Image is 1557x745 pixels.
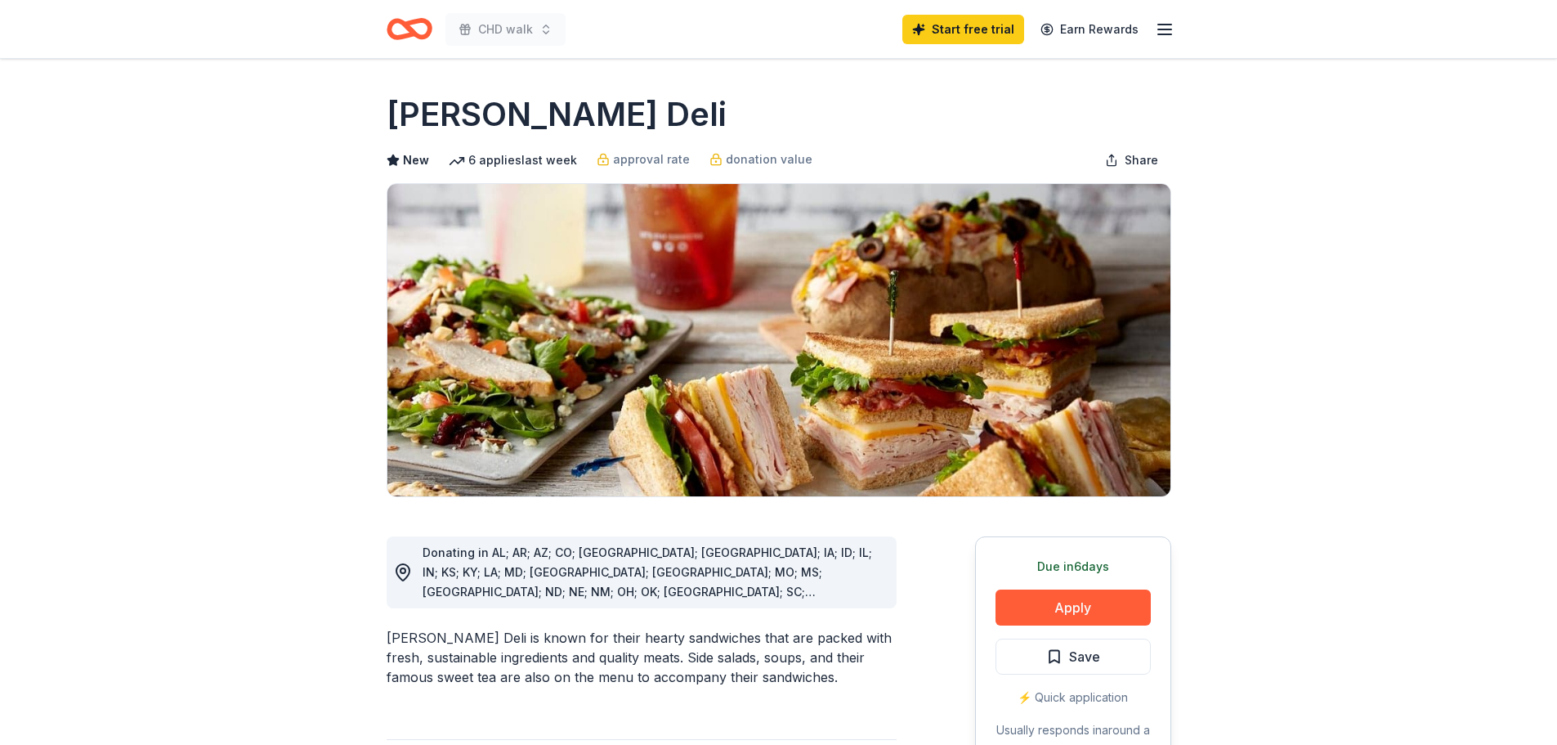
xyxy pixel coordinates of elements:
div: Due in 6 days [995,557,1151,577]
a: Earn Rewards [1031,15,1148,44]
button: CHD walk [445,13,566,46]
button: Apply [995,590,1151,626]
div: 6 applies last week [449,150,577,170]
span: CHD walk [478,20,533,39]
img: Image for McAlister's Deli [387,184,1170,496]
a: Start free trial [902,15,1024,44]
span: Share [1125,150,1158,170]
span: approval rate [613,150,690,169]
a: Home [387,10,432,48]
span: donation value [726,150,812,169]
div: ⚡️ Quick application [995,688,1151,707]
h1: [PERSON_NAME] Deli [387,92,727,137]
div: [PERSON_NAME] Deli is known for their hearty sandwiches that are packed with fresh, sustainable i... [387,628,897,687]
a: donation value [709,150,812,169]
a: approval rate [597,150,690,169]
button: Share [1092,144,1171,177]
span: Save [1069,646,1100,667]
span: New [403,150,429,170]
span: Donating in AL; AR; AZ; CO; [GEOGRAPHIC_DATA]; [GEOGRAPHIC_DATA]; IA; ID; IL; IN; KS; KY; LA; MD;... [423,545,872,618]
button: Save [995,639,1151,675]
